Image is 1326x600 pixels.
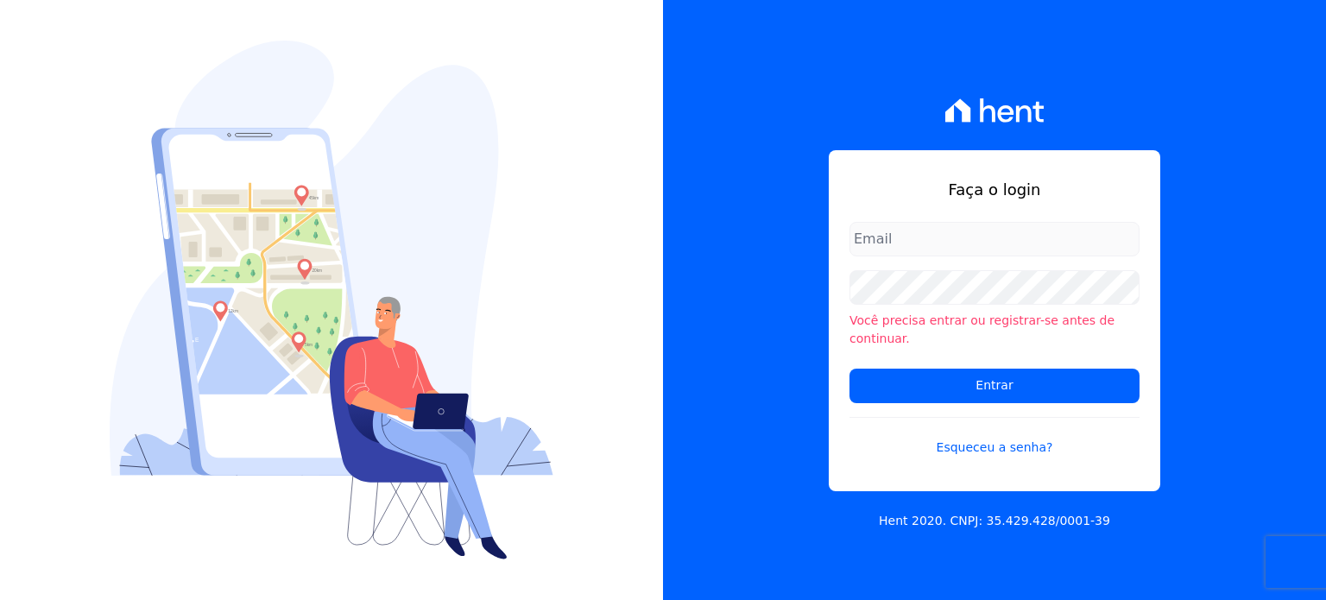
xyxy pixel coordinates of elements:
[110,41,553,559] img: Login
[849,312,1140,348] li: Você precisa entrar ou registrar-se antes de continuar.
[849,369,1140,403] input: Entrar
[849,178,1140,201] h1: Faça o login
[849,417,1140,457] a: Esqueceu a senha?
[879,512,1110,530] p: Hent 2020. CNPJ: 35.429.428/0001-39
[849,222,1140,256] input: Email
